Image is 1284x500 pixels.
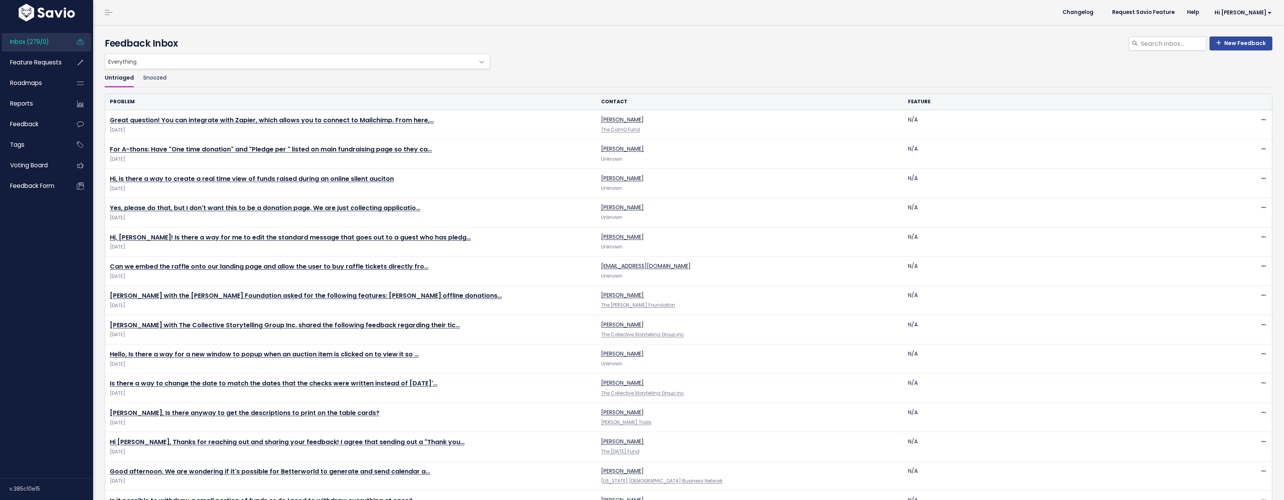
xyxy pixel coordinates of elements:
span: [DATE] [110,185,592,193]
a: Feedback [2,115,64,133]
td: N/A [903,139,1210,168]
a: [PERSON_NAME] [601,233,644,241]
span: [DATE] [110,448,592,456]
a: Help [1181,7,1205,18]
td: N/A [903,227,1210,256]
span: Unknown [601,156,622,162]
a: For A-thons: Have "One time donation" and "Pledge per " listed on main fundraising page so they ca… [110,145,432,154]
a: [PERSON_NAME] [601,467,644,475]
ul: Filter feature requests [105,69,1272,87]
td: N/A [903,344,1210,373]
a: Great question! You can integrate with Zapier, which allows you to connect to Mailchimp. From here,… [110,116,434,125]
a: [PERSON_NAME] Trails [601,419,652,425]
td: N/A [903,256,1210,285]
a: The [PERSON_NAME] Foundation [601,302,675,308]
a: [PERSON_NAME] [601,145,644,153]
a: [PERSON_NAME] [601,379,644,387]
span: Unknown [601,244,622,250]
h4: Feedback Inbox [105,36,1272,50]
span: [DATE] [110,214,592,222]
a: [PERSON_NAME], Is there anyway to get the descriptions to print on the table cards? [110,408,379,417]
td: N/A [903,110,1210,139]
span: Unknown [601,361,622,367]
span: [DATE] [110,302,592,310]
span: [DATE] [110,360,592,368]
span: [DATE] [110,419,592,427]
a: The Collective Storytelling Group inc [601,332,684,338]
span: Voting Board [10,161,48,169]
td: N/A [903,432,1210,461]
th: Feature [903,94,1210,110]
span: Changelog [1062,10,1093,15]
span: Reports [10,99,33,108]
a: Hi, [PERSON_NAME]! Is there a way for me to edit the standard message that goes out to a guest wh... [110,233,471,242]
a: Tags [2,136,64,154]
a: [PERSON_NAME] [601,203,644,211]
td: N/A [903,286,1210,315]
span: Roadmaps [10,79,42,87]
span: Tags [10,141,24,149]
a: The [DATE] Fund [601,448,639,455]
a: Yes, please do that, but I don't want this to be a donation page. We are just collecting applicatio… [110,203,420,212]
a: Good afternoon, We are wondering if it's possible for Betterworld to generate and send calendar a… [110,467,430,476]
span: [DATE] [110,243,592,251]
td: N/A [903,315,1210,344]
span: Inbox (279/0) [10,38,49,46]
span: Unknown [601,273,622,279]
a: [US_STATE] [DEMOGRAPHIC_DATA] Business Network [601,478,723,484]
a: Voting Board [2,156,64,174]
a: Hi, is there a way to create a real time view of funds raised during an online silent auciton [110,174,394,183]
a: Can we embed the raffle onto our landing page and allow the user to buy raffle tickets directly fro… [110,262,428,271]
span: [DATE] [110,331,592,339]
a: [EMAIL_ADDRESS][DOMAIN_NAME] [601,262,691,270]
a: Hello, Is there a way for a new window to popup when an auction item is clicked on to view it so … [110,350,419,359]
a: Roadmaps [2,74,64,92]
td: N/A [903,403,1210,432]
span: Hi [PERSON_NAME] [1215,10,1272,16]
img: logo-white.9d6f32f41409.svg [17,4,77,21]
a: [PERSON_NAME] with The Collective Storytelling Group Inc. shared the following feedback regarding... [110,321,460,330]
a: Hi [PERSON_NAME] [1205,7,1278,19]
span: Everything [105,54,474,69]
span: [DATE] [110,126,592,134]
a: The Collective Storytelling Group inc [601,390,684,396]
td: N/A [903,373,1210,403]
a: [PERSON_NAME] [601,174,644,182]
a: Inbox (279/0) [2,33,64,51]
a: Untriaged [105,69,134,87]
span: Unknown [601,185,622,191]
a: [PERSON_NAME] [601,116,644,123]
a: Feature Requests [2,54,64,71]
a: [PERSON_NAME] with the [PERSON_NAME] Foundation asked for the following features: [PERSON_NAME] o... [110,291,502,300]
span: Feedback form [10,182,54,190]
span: [DATE] [110,477,592,485]
span: [DATE] [110,389,592,398]
a: Snoozed [143,69,166,87]
td: N/A [903,461,1210,490]
input: Search inbox... [1140,36,1206,50]
a: [PERSON_NAME] [601,408,644,416]
span: Everything [105,54,490,69]
td: N/A [903,198,1210,227]
span: Feature Requests [10,58,62,66]
a: New Feedback [1209,36,1272,50]
span: Feedback [10,120,38,128]
a: Is there a way to change the date to match the dates that the checks were written instead of [DAT... [110,379,437,388]
a: Hi [PERSON_NAME], Thanks for reaching out and sharing your feedback! I agree that sending out a "... [110,437,464,446]
a: [PERSON_NAME] [601,321,644,328]
a: [PERSON_NAME] [601,437,644,445]
th: Problem [105,94,596,110]
a: The CamO Fund [601,127,640,133]
a: Feedback form [2,177,64,195]
span: [DATE] [110,273,592,281]
td: N/A [903,168,1210,198]
a: [PERSON_NAME] [601,350,644,358]
div: v.385c10e15 [9,479,93,499]
a: Reports [2,95,64,113]
span: Unknown [601,214,622,220]
th: Contact [596,94,903,110]
a: Request Savio Feature [1106,7,1181,18]
span: [DATE] [110,155,592,163]
a: [PERSON_NAME] [601,291,644,299]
